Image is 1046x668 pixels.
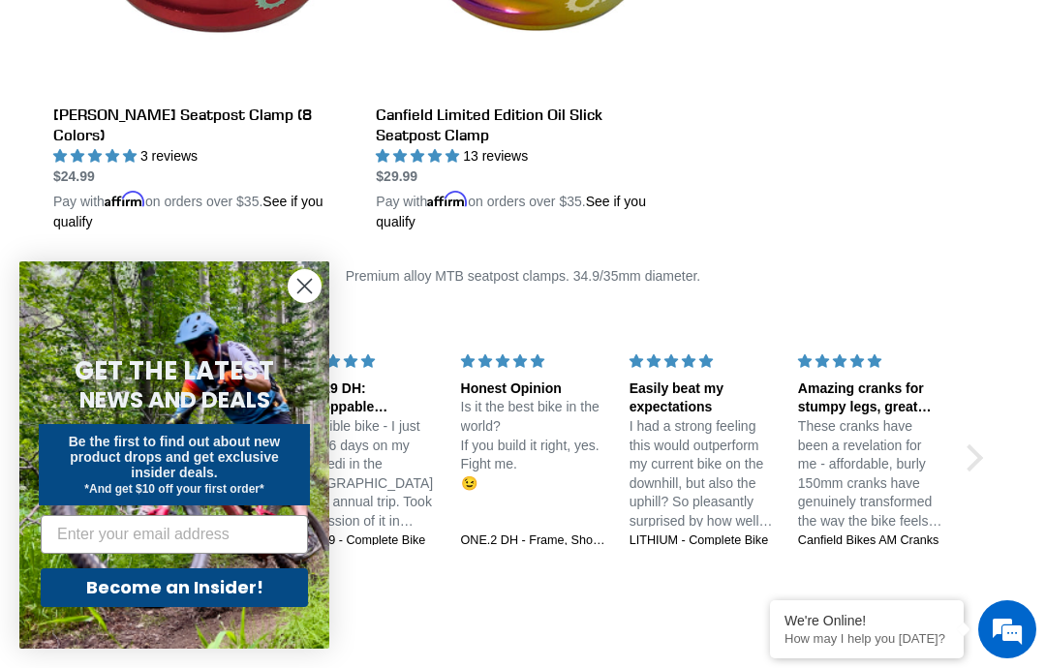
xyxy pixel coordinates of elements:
p: Is it the best bike in the world? If you build it right, yes. Fight me. 😉 [461,398,606,493]
a: JEDI 29 - Complete Bike [292,532,437,550]
button: Become an Insider! [41,568,308,607]
div: Amazing cranks for stumpy legs, great customer service too [798,380,943,417]
span: *And get $10 off your first order* [84,482,263,496]
button: Close dialog [288,269,322,303]
span: Be the first to find out about new product drops and get exclusive insider deals. [69,434,281,480]
div: Jedi 29 DH: Unstoppable confidence at speed! [292,380,437,417]
p: Incredible bike - I just spent 6 days on my new Jedi in the [GEOGRAPHIC_DATA] on my annual trip. ... [292,417,437,531]
p: These cranks have been a revelation for me - affordable, burly 150mm cranks have genuinely transf... [798,417,943,531]
div: We're Online! [784,613,949,628]
span: NEWS AND DEALS [79,384,270,415]
div: Honest Opinion [461,380,606,399]
a: ONE.2 DH - Frame, Shock + Fork [461,532,606,550]
input: Enter your email address [41,515,308,554]
p: I had a strong feeling this would outperform my current bike on the downhill, but also the uphill... [630,417,775,531]
p: How may I help you today? [784,631,949,646]
p: Premium alloy MTB seatpost clamps. 34.9/35mm diameter. [53,266,993,287]
a: LITHIUM - Complete Bike [630,532,775,550]
div: 5 stars [630,351,775,372]
div: 5 stars [461,351,606,372]
div: 5 stars [798,351,943,372]
a: Canfield Bikes AM Cranks [798,532,943,550]
span: GET THE LATEST [75,353,274,388]
div: Easily beat my expectations [630,380,775,417]
div: 5 stars [292,351,437,372]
